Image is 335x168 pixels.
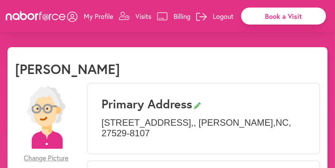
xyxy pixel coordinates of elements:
a: Billing [157,5,191,28]
p: Billing [174,12,191,21]
a: My Profile [67,5,113,28]
h1: [PERSON_NAME] [15,61,120,77]
a: Logout [196,5,234,28]
p: Logout [213,12,234,21]
h3: Primary Address [101,97,306,111]
img: efc20bcf08b0dac87679abea64c1faab.png [15,86,77,149]
div: Book a Visit [241,8,326,25]
p: Visits [135,12,151,21]
p: My Profile [84,12,113,21]
span: Change Picture [24,154,69,162]
p: [STREET_ADDRESS], , [PERSON_NAME] , NC , 27529-8107 [101,117,306,139]
a: Visits [119,5,151,28]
